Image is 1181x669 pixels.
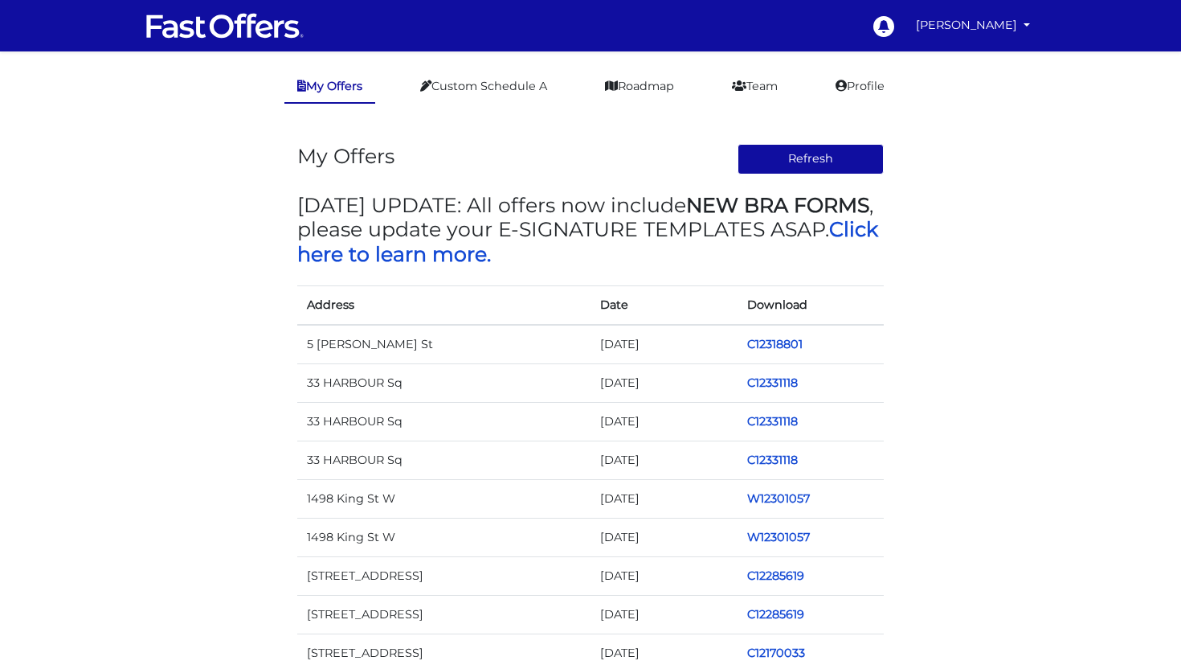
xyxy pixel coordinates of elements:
td: 33 HARBOUR Sq [297,441,590,479]
a: W12301057 [747,491,810,506]
a: My Offers [284,71,375,104]
td: 33 HARBOUR Sq [297,402,590,441]
a: C12170033 [747,646,805,660]
a: W12301057 [747,530,810,544]
th: Download [738,285,885,325]
td: 5 [PERSON_NAME] St [297,325,590,364]
h3: My Offers [297,144,394,168]
a: Team [719,71,791,102]
a: C12318801 [747,337,803,351]
td: [DATE] [590,402,738,441]
td: [DATE] [590,363,738,402]
button: Refresh [738,144,885,174]
a: Click here to learn more. [297,217,878,265]
a: C12285619 [747,607,804,622]
a: Roadmap [592,71,687,102]
td: [STREET_ADDRESS] [297,557,590,596]
a: C12331118 [747,414,798,429]
td: [DATE] [590,596,738,634]
td: [DATE] [590,325,738,364]
td: [DATE] [590,479,738,518]
h3: [DATE] UPDATE: All offers now include , please update your E-SIGNATURE TEMPLATES ASAP. [297,193,884,266]
strong: NEW BRA FORMS [686,193,869,217]
a: C12285619 [747,568,804,583]
th: Date [590,285,738,325]
th: Address [297,285,590,325]
td: [DATE] [590,519,738,557]
td: [STREET_ADDRESS] [297,596,590,634]
td: 1498 King St W [297,519,590,557]
a: Custom Schedule A [407,71,560,102]
a: Profile [823,71,897,102]
td: [DATE] [590,557,738,596]
td: [DATE] [590,441,738,479]
td: 33 HARBOUR Sq [297,363,590,402]
a: C12331118 [747,453,798,467]
td: 1498 King St W [297,479,590,518]
a: [PERSON_NAME] [909,10,1036,41]
a: C12331118 [747,376,798,390]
